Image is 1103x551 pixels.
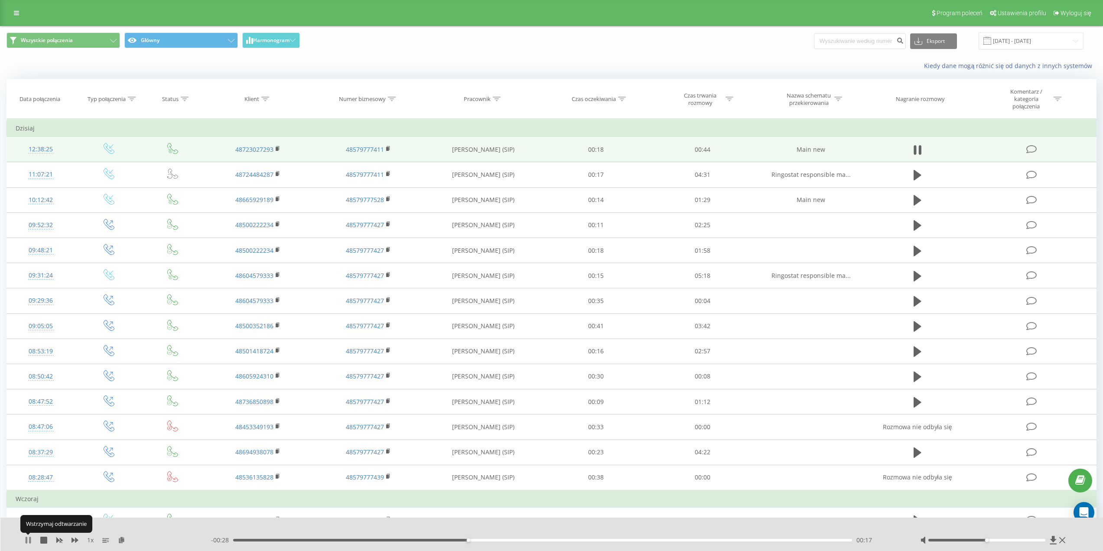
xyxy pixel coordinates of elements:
div: Komentarz / kategoria połączenia [1001,88,1051,110]
td: [PERSON_NAME] (SIP) [424,313,543,339]
a: 48665929189 [235,196,273,204]
button: Eksport [910,33,957,49]
a: 48505700285 [235,516,273,524]
div: Nagranie rozmowy [896,95,945,103]
a: Kiedy dane mogą różnić się od danych z innych systemów [924,62,1096,70]
td: [PERSON_NAME] (SIP) [424,508,543,533]
div: 09:29:36 [16,292,66,309]
span: Harmonogram [253,37,290,43]
div: 08:50:42 [16,368,66,385]
td: 00:04 [649,288,755,313]
span: Ringostat responsible ma... [771,170,851,179]
td: 00:17 [543,162,649,187]
td: 01:58 [649,238,755,263]
a: 48604579333 [235,297,273,305]
a: 48536135828 [235,473,273,481]
a: 48579777427 [346,271,384,280]
a: 48579777427 [346,372,384,380]
td: Wczoraj [7,490,1096,508]
td: 00:16 [543,339,649,364]
td: [PERSON_NAME] (SIP) [424,212,543,238]
td: [PERSON_NAME] (SIP) [424,364,543,389]
td: 00:09 [543,389,649,414]
a: 48579777427 [346,221,384,229]
td: 00:00 [649,465,755,490]
td: [PERSON_NAME] (SIP) [424,389,543,414]
td: 00:41 [543,313,649,339]
a: 48500222234 [235,221,273,229]
a: 48723027293 [235,145,273,153]
div: 09:52:32 [16,217,66,234]
div: 12:38:25 [16,141,66,158]
td: 05:18 [649,263,755,288]
td: 00:11 [543,212,649,238]
td: 01:12 [649,389,755,414]
a: 48736850898 [235,398,273,406]
td: [PERSON_NAME] (SIP) [424,162,543,187]
span: Program poleceń [937,10,983,16]
td: 00:38 [543,465,649,490]
td: 00:14 [543,187,649,212]
td: 00:18 [543,238,649,263]
td: Main new [755,187,866,212]
a: 48500352186 [235,322,273,330]
span: - 00:28 [211,536,233,544]
a: 48579777528 [346,196,384,204]
td: 00:18 [543,137,649,162]
div: Czas trwania rozmowy [677,92,723,107]
td: 04:22 [649,440,755,465]
td: Main new [755,508,866,533]
td: 00:33 [543,414,649,440]
span: Rozmowa nie odbyła się [883,473,952,481]
td: Dzisiaj [7,120,1096,137]
a: 48500222234 [235,246,273,254]
td: 00:16 [543,508,649,533]
td: 01:29 [649,187,755,212]
a: 48579777427 [346,297,384,305]
div: 08:37:29 [16,444,66,461]
a: 48501418724 [235,347,273,355]
div: Accessibility label [467,538,470,542]
a: 48579777427 [346,448,384,456]
div: 08:47:06 [16,418,66,435]
a: 48579777439 [346,473,384,481]
div: 09:48:21 [16,242,66,259]
td: [PERSON_NAME] (SIP) [424,263,543,288]
a: 48579777427 [346,322,384,330]
div: 15:24:48 [16,512,66,528]
div: 08:28:47 [16,469,66,486]
td: 00:15 [543,263,649,288]
button: Harmonogram [242,33,300,48]
span: Rozmowa nie odbyła się [883,423,952,431]
div: Klient [244,95,259,103]
td: [PERSON_NAME] (SIP) [424,414,543,440]
td: 00:23 [543,440,649,465]
td: 00:35 [543,288,649,313]
div: Czas oczekiwania [572,95,616,103]
td: 00:08 [649,364,755,389]
a: 48453349193 [235,423,273,431]
div: 09:05:05 [16,318,66,335]
div: Pracownik [464,95,491,103]
div: Status [162,95,179,103]
td: [PERSON_NAME] (SIP) [424,288,543,313]
a: 48604579333 [235,271,273,280]
td: 02:57 [649,339,755,364]
td: [PERSON_NAME] (SIP) [424,339,543,364]
a: 48694938078 [235,448,273,456]
input: Wyszukiwanie według numeru [814,33,906,49]
td: [PERSON_NAME] (SIP) [424,187,543,212]
div: Accessibility label [985,538,989,542]
div: Open Intercom Messenger [1074,502,1094,523]
a: 48579777427 [346,347,384,355]
td: [PERSON_NAME] (SIP) [424,137,543,162]
span: Ringostat responsible ma... [771,271,851,280]
span: 00:17 [856,536,872,544]
span: Wszystkie połączenia [21,37,73,44]
td: [PERSON_NAME] (SIP) [424,465,543,490]
div: 10:12:42 [16,192,66,209]
td: [PERSON_NAME] (SIP) [424,440,543,465]
a: 48579777427 [346,246,384,254]
td: [PERSON_NAME] (SIP) [424,238,543,263]
td: 00:44 [649,137,755,162]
